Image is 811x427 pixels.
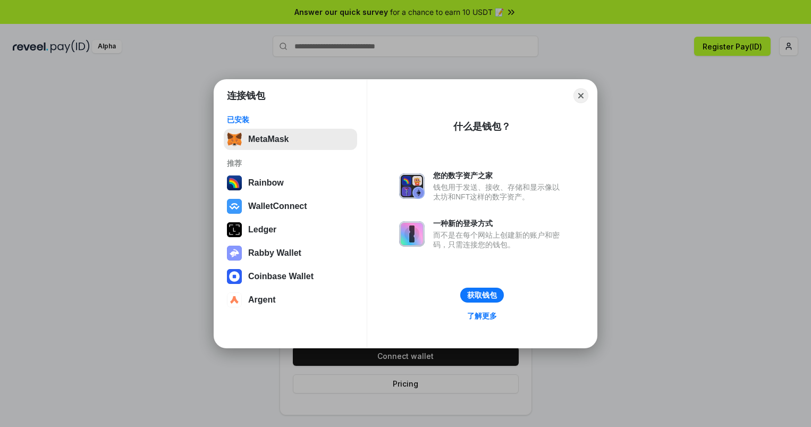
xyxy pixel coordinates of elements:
img: svg+xml,%3Csvg%20width%3D%2228%22%20height%3D%2228%22%20viewBox%3D%220%200%2028%2028%22%20fill%3D... [227,199,242,214]
div: MetaMask [248,135,289,144]
div: Rainbow [248,178,284,188]
button: Close [573,88,588,103]
div: 推荐 [227,158,354,168]
div: 了解更多 [467,311,497,321]
h1: 连接钱包 [227,89,265,102]
div: 获取钱包 [467,290,497,300]
div: 您的数字资产之家 [433,171,565,180]
div: Coinbase Wallet [248,272,314,281]
button: Ledger [224,219,357,240]
div: 已安装 [227,115,354,124]
button: 获取钱包 [460,288,504,303]
button: MetaMask [224,129,357,150]
div: 什么是钱包？ [453,120,511,133]
img: svg+xml,%3Csvg%20xmlns%3D%22http%3A%2F%2Fwww.w3.org%2F2000%2Fsvg%22%20width%3D%2228%22%20height%3... [227,222,242,237]
div: Ledger [248,225,276,235]
img: svg+xml,%3Csvg%20xmlns%3D%22http%3A%2F%2Fwww.w3.org%2F2000%2Fsvg%22%20fill%3D%22none%22%20viewBox... [227,246,242,261]
div: 一种新的登录方式 [433,219,565,228]
img: svg+xml,%3Csvg%20width%3D%2228%22%20height%3D%2228%22%20viewBox%3D%220%200%2028%2028%22%20fill%3D... [227,269,242,284]
img: svg+xml,%3Csvg%20width%3D%22120%22%20height%3D%22120%22%20viewBox%3D%220%200%20120%20120%22%20fil... [227,175,242,190]
div: WalletConnect [248,202,307,211]
div: Rabby Wallet [248,248,301,258]
button: WalletConnect [224,196,357,217]
div: 而不是在每个网站上创建新的账户和密码，只需连接您的钱包。 [433,230,565,249]
button: Coinbase Wallet [224,266,357,287]
img: svg+xml,%3Csvg%20fill%3D%22none%22%20height%3D%2233%22%20viewBox%3D%220%200%2035%2033%22%20width%... [227,132,242,147]
button: Rabby Wallet [224,242,357,264]
a: 了解更多 [461,309,503,323]
img: svg+xml,%3Csvg%20xmlns%3D%22http%3A%2F%2Fwww.w3.org%2F2000%2Fsvg%22%20fill%3D%22none%22%20viewBox... [399,173,425,199]
button: Rainbow [224,172,357,194]
img: svg+xml,%3Csvg%20width%3D%2228%22%20height%3D%2228%22%20viewBox%3D%220%200%2028%2028%22%20fill%3D... [227,292,242,307]
div: Argent [248,295,276,305]
div: 钱包用于发送、接收、存储和显示像以太坊和NFT这样的数字资产。 [433,182,565,202]
button: Argent [224,289,357,311]
img: svg+xml,%3Csvg%20xmlns%3D%22http%3A%2F%2Fwww.w3.org%2F2000%2Fsvg%22%20fill%3D%22none%22%20viewBox... [399,221,425,247]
